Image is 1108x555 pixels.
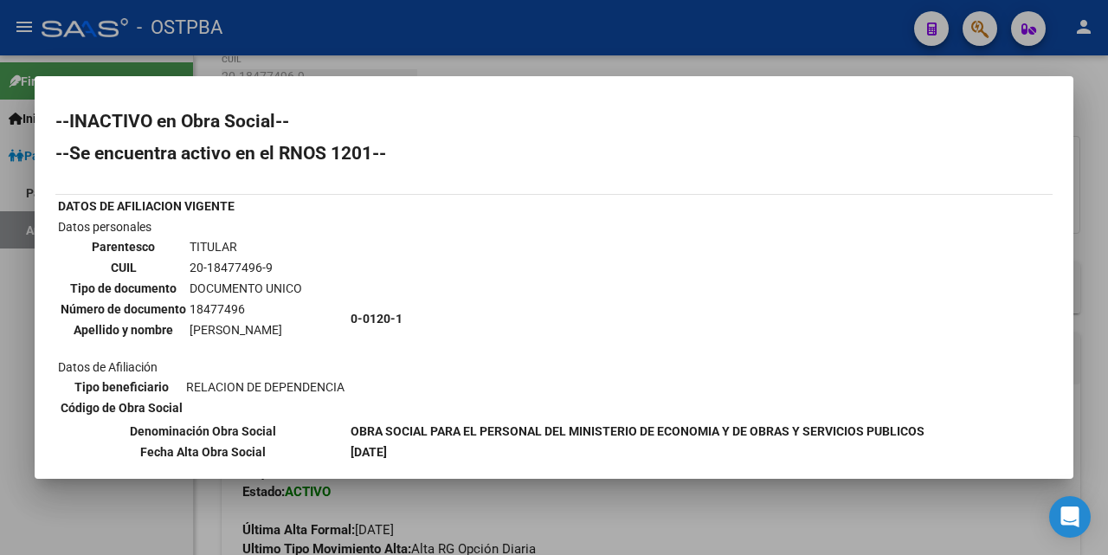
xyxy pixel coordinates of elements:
b: OBRA SOCIAL PARA EL PERSONAL DEL MINISTERIO DE ECONOMIA Y DE OBRAS Y SERVICIOS PUBLICOS [351,424,924,438]
th: Parentesco [60,237,187,256]
div: Open Intercom Messenger [1049,496,1091,538]
th: Tipo de documento [60,279,187,298]
b: 0-0120-1 [351,312,403,326]
td: [PERSON_NAME] [189,320,303,339]
td: 20-18477496-9 [189,258,303,277]
th: Código de Obra Social [60,398,184,417]
b: [DATE] [351,445,387,459]
td: 18477496 [189,300,303,319]
th: Número de documento [60,300,187,319]
td: TITULAR [189,237,303,256]
b: DATOS DE AFILIACION VIGENTE [58,199,235,213]
th: Apellido y nombre [60,320,187,339]
td: DOCUMENTO UNICO [189,279,303,298]
th: Fecha Alta Obra Social [57,442,348,461]
h2: --INACTIVO en Obra Social-- [55,113,1053,130]
td: Datos personales Datos de Afiliación [57,217,348,420]
td: RELACION DE DEPENDENCIA [185,378,345,397]
th: Denominación Obra Social [57,422,348,441]
th: CUIL [60,258,187,277]
th: Tipo beneficiario [60,378,184,397]
h2: --Se encuentra activo en el RNOS 1201-- [55,145,1053,162]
